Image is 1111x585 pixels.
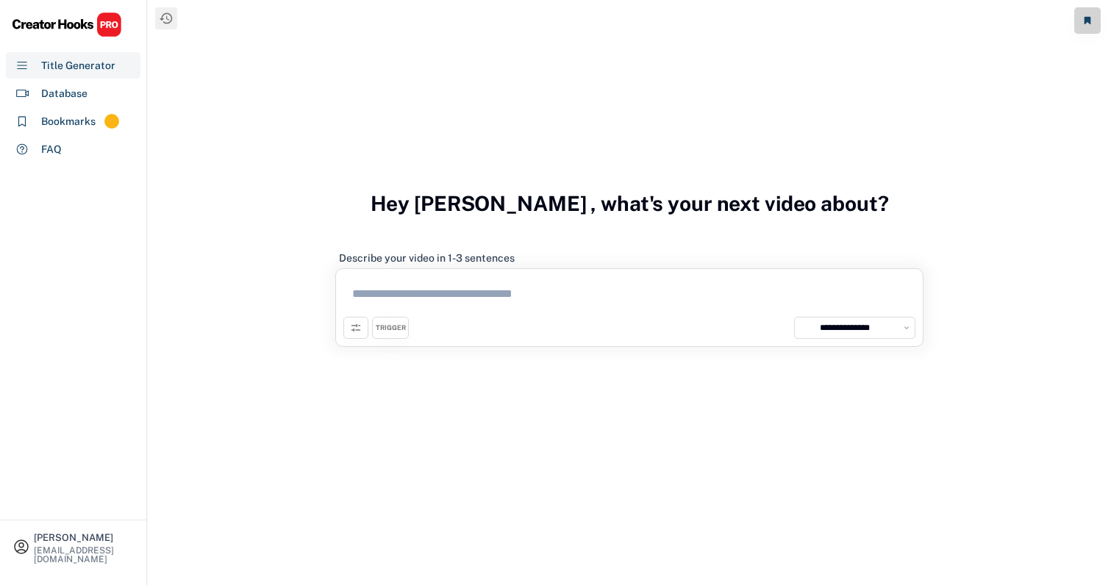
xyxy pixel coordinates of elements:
div: Bookmarks [41,114,96,129]
div: Database [41,86,87,101]
h3: Hey [PERSON_NAME] , what's your next video about? [371,176,889,232]
img: yH5BAEAAAAALAAAAAABAAEAAAIBRAA7 [799,321,812,334]
div: TRIGGER [376,323,406,333]
div: FAQ [41,142,62,157]
div: Describe your video in 1-3 sentences [339,251,515,265]
div: Title Generator [41,58,115,73]
div: [EMAIL_ADDRESS][DOMAIN_NAME] [34,546,134,564]
div: [PERSON_NAME] [34,533,134,542]
img: CHPRO%20Logo.svg [12,12,122,37]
